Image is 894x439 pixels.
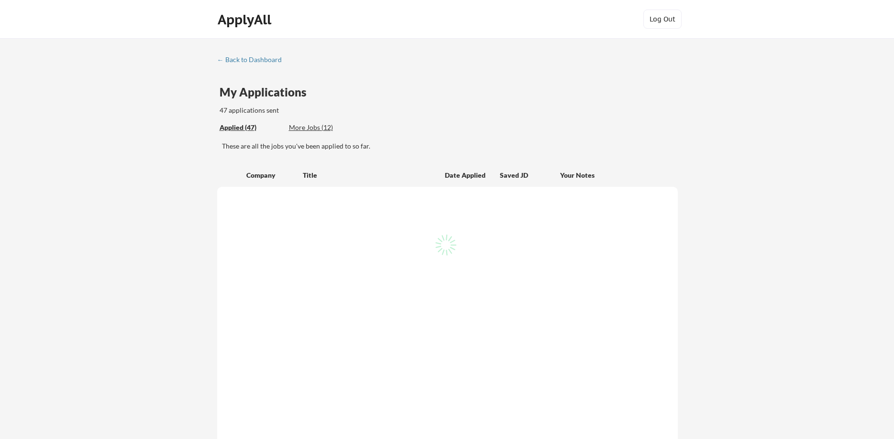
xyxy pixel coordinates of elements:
[289,123,359,133] div: These are job applications we think you'd be a good fit for, but couldn't apply you to automatica...
[643,10,682,29] button: Log Out
[222,141,678,151] div: These are all the jobs you've been applied to so far.
[246,171,294,180] div: Company
[217,56,289,65] a: ← Back to Dashboard
[220,86,314,98] div: My Applications
[217,56,289,63] div: ← Back to Dashboard
[220,106,405,115] div: 47 applications sent
[218,11,274,28] div: ApplyAll
[220,123,282,132] div: Applied (47)
[445,171,487,180] div: Date Applied
[220,123,282,133] div: These are all the jobs you've been applied to so far.
[500,166,560,183] div: Saved JD
[560,171,669,180] div: Your Notes
[303,171,436,180] div: Title
[289,123,359,132] div: More Jobs (12)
